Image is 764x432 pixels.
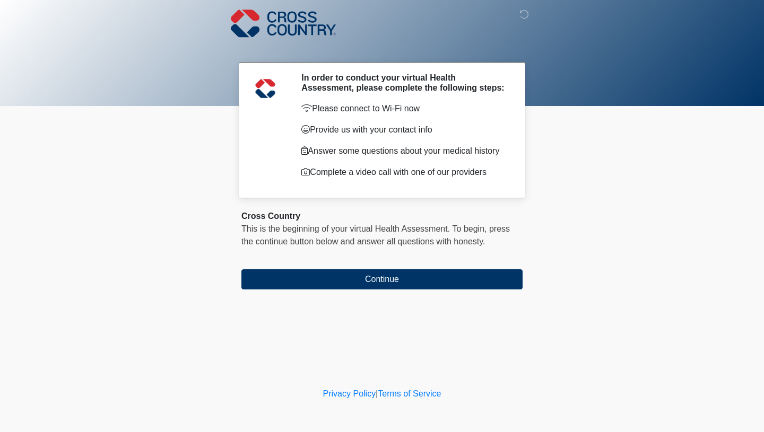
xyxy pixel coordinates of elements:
span: To begin, [453,224,489,233]
div: Cross Country [241,210,523,223]
p: Complete a video call with one of our providers [301,166,507,179]
a: Privacy Policy [323,389,376,398]
span: This is the beginning of your virtual Health Assessment. [241,224,450,233]
h2: In order to conduct your virtual Health Assessment, please complete the following steps: [301,73,507,93]
span: press the continue button below and answer all questions with honesty. [241,224,510,246]
p: Answer some questions about your medical history [301,145,507,157]
img: Agent Avatar [249,73,281,104]
p: Please connect to Wi-Fi now [301,102,507,115]
a: Terms of Service [378,389,441,398]
img: Cross Country Logo [231,8,336,39]
a: | [376,389,378,398]
h1: ‎ ‎ ‎ [233,38,531,58]
p: Provide us with your contact info [301,124,507,136]
button: Continue [241,269,523,289]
